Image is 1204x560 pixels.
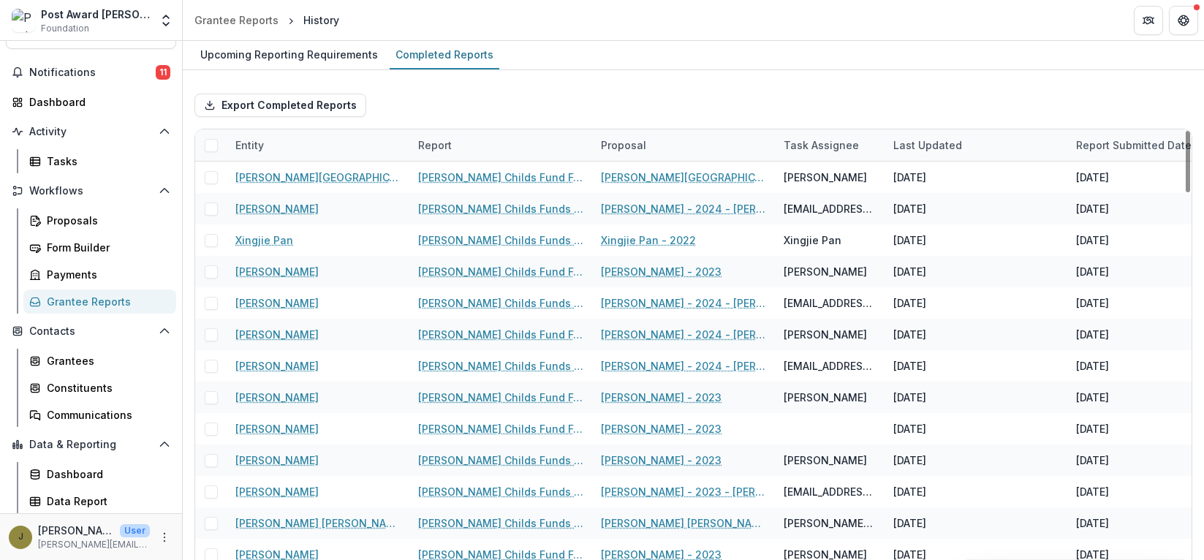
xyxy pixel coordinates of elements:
[893,295,926,311] div: [DATE]
[418,358,583,374] a: [PERSON_NAME] Childs Funds Fellow’s Annual Progress Report
[775,129,885,161] div: Task Assignee
[601,484,766,499] a: [PERSON_NAME] - 2023 - [PERSON_NAME] Childs Memorial Fund - Fellowship Application
[784,232,841,248] div: Xingjie Pan
[893,515,926,531] div: [DATE]
[47,154,164,169] div: Tasks
[23,235,176,260] a: Form Builder
[235,453,319,468] a: [PERSON_NAME]
[601,358,766,374] a: [PERSON_NAME] - 2024 - [PERSON_NAME] Childs Memorial Fund - Fellowship Application
[601,515,766,531] a: [PERSON_NAME] [PERSON_NAME] - 2023
[592,129,775,161] div: Proposal
[23,489,176,513] a: Data Report
[29,126,153,138] span: Activity
[601,264,722,279] a: [PERSON_NAME] - 2023
[23,403,176,427] a: Communications
[194,44,384,65] div: Upcoming Reporting Requirements
[893,421,926,436] div: [DATE]
[235,484,319,499] a: [PERSON_NAME]
[6,319,176,343] button: Open Contacts
[23,149,176,173] a: Tasks
[235,295,319,311] a: [PERSON_NAME]
[893,264,926,279] div: [DATE]
[47,353,164,368] div: Grantees
[29,94,164,110] div: Dashboard
[418,484,583,499] a: [PERSON_NAME] Childs Funds Fellow’s Annual Progress Report
[23,208,176,232] a: Proposals
[12,9,35,32] img: Post Award Jane Coffin Childs Memorial Fund
[23,376,176,400] a: Constituents
[592,137,655,153] div: Proposal
[893,484,926,499] div: [DATE]
[418,421,583,436] a: [PERSON_NAME] Childs Fund Fellowship Award Financial Expenditure Report
[784,295,876,311] div: [EMAIL_ADDRESS][PERSON_NAME][DOMAIN_NAME]
[23,462,176,486] a: Dashboard
[1076,170,1109,185] div: [DATE]
[235,170,401,185] a: [PERSON_NAME][GEOGRAPHIC_DATA][PERSON_NAME]
[1067,137,1200,153] div: Report Submitted Date
[47,407,164,423] div: Communications
[601,421,722,436] a: [PERSON_NAME] - 2023
[784,484,876,499] div: [EMAIL_ADDRESS][DOMAIN_NAME]
[227,129,409,161] div: Entity
[29,325,153,338] span: Contacts
[784,264,867,279] div: [PERSON_NAME]
[38,523,114,538] p: [PERSON_NAME]
[1134,6,1163,35] button: Partners
[1076,515,1109,531] div: [DATE]
[235,201,319,216] a: [PERSON_NAME]
[47,213,164,228] div: Proposals
[235,515,401,531] a: [PERSON_NAME] [PERSON_NAME]
[418,264,583,279] a: [PERSON_NAME] Childs Fund Fellowship Award Financial Expenditure Report
[601,201,766,216] a: [PERSON_NAME] - 2024 - [PERSON_NAME] Childs Memorial Fund - Fellowship Application
[1076,201,1109,216] div: [DATE]
[409,129,592,161] div: Report
[893,201,926,216] div: [DATE]
[893,232,926,248] div: [DATE]
[601,170,766,185] a: [PERSON_NAME][GEOGRAPHIC_DATA][PERSON_NAME] - 2024 - [PERSON_NAME] Childs Memorial Fund - Fellows...
[1076,264,1109,279] div: [DATE]
[194,41,384,69] a: Upcoming Reporting Requirements
[418,327,583,342] a: [PERSON_NAME] Childs Fund Fellowship Award Financial Expenditure Report
[23,290,176,314] a: Grantee Reports
[1076,390,1109,405] div: [DATE]
[235,421,319,436] a: [PERSON_NAME]
[156,6,176,35] button: Open entity switcher
[47,493,164,509] div: Data Report
[601,390,722,405] a: [PERSON_NAME] - 2023
[47,240,164,255] div: Form Builder
[784,201,876,216] div: [EMAIL_ADDRESS][DOMAIN_NAME]
[784,390,867,405] div: [PERSON_NAME]
[41,7,150,22] div: Post Award [PERSON_NAME] Childs Memorial Fund
[6,90,176,114] a: Dashboard
[235,264,319,279] a: [PERSON_NAME]
[156,529,173,546] button: More
[29,67,156,79] span: Notifications
[47,466,164,482] div: Dashboard
[194,94,366,117] button: Export Completed Reports
[418,453,583,468] a: [PERSON_NAME] Childs Funds Fellow’s Annual Progress Report
[6,179,176,203] button: Open Workflows
[29,439,153,451] span: Data & Reporting
[194,12,279,28] div: Grantee Reports
[6,61,176,84] button: Notifications11
[784,170,867,185] div: [PERSON_NAME]
[23,349,176,373] a: Grantees
[29,185,153,197] span: Workflows
[390,41,499,69] a: Completed Reports
[885,129,1067,161] div: Last Updated
[18,532,23,542] div: Jamie
[6,120,176,143] button: Open Activity
[1076,327,1109,342] div: [DATE]
[601,232,696,248] a: Xingjie Pan - 2022
[775,137,868,153] div: Task Assignee
[189,10,284,31] a: Grantee Reports
[418,232,583,248] a: [PERSON_NAME] Childs Funds Fellow’s Annual Progress Report
[189,10,345,31] nav: breadcrumb
[120,524,150,537] p: User
[23,262,176,287] a: Payments
[885,137,971,153] div: Last Updated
